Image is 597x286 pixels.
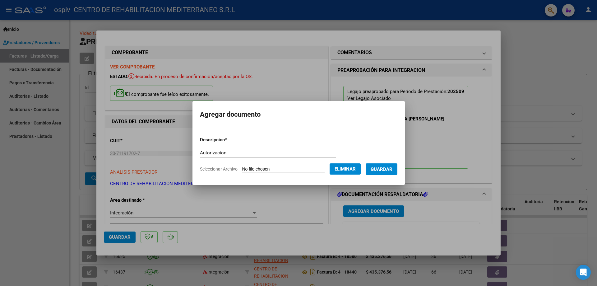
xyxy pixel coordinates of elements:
[576,265,591,280] div: Open Intercom Messenger
[200,166,238,171] span: Seleccionar Archivo
[200,109,397,120] h2: Agregar documento
[335,166,356,172] span: Eliminar
[200,136,259,143] p: Descripcion
[371,166,392,172] span: Guardar
[366,163,397,175] button: Guardar
[330,163,361,175] button: Eliminar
